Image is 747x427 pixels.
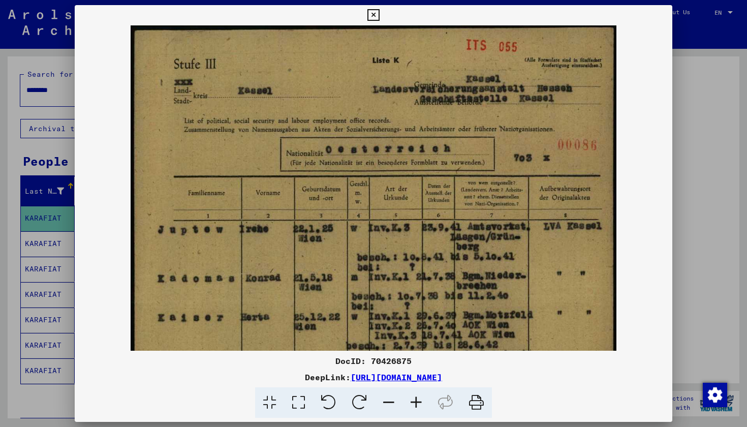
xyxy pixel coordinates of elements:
div: DeepLink: [75,371,672,383]
div: Change consent [702,382,727,407]
img: Change consent [703,383,727,407]
div: DocID: 70426875 [75,355,672,367]
a: [URL][DOMAIN_NAME] [351,372,442,382]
